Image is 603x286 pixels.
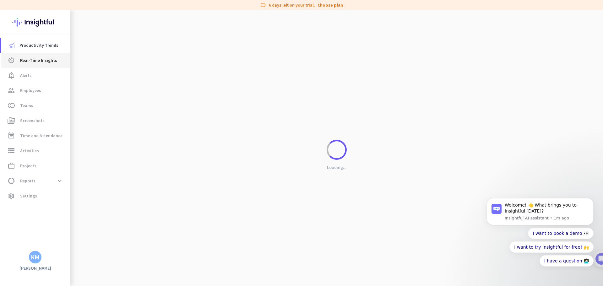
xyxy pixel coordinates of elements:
i: event_note [8,132,15,139]
span: Real-Time Insights [20,57,57,64]
span: Home [9,212,22,216]
span: Screenshots [20,117,45,124]
span: Projects [20,162,36,170]
span: Teams [20,102,33,109]
div: You're just a few steps away from completing the essential app setup [9,47,117,62]
img: Insightful logo [12,10,58,35]
a: data_usageReportsexpand_more [1,173,70,188]
p: Loading... [327,165,347,170]
div: It's time to add your employees! This is crucial since Insightful will start collecting their act... [24,120,109,146]
div: Initial tracking settings and how to edit them [24,181,106,193]
a: settingsSettings [1,188,70,203]
a: perm_mediaScreenshots [1,113,70,128]
span: Reports [20,177,35,185]
button: expand_more [54,175,65,186]
span: Employees [20,87,41,94]
div: 1Add employees [12,107,114,117]
a: event_noteTime and Attendance [1,128,70,143]
i: data_usage [8,177,15,185]
button: Tasks [94,196,126,221]
div: KM [31,254,40,260]
iframe: Intercom notifications message [477,192,603,270]
a: groupEmployees [1,83,70,98]
a: Choose plan [318,2,343,8]
div: 🎊 Welcome to Insightful! 🎊 [9,24,117,47]
i: toll [8,102,15,109]
div: Close [110,3,122,14]
a: av_timerReal-Time Insights [1,53,70,68]
span: Messages [36,212,58,216]
button: Add your employees [24,151,85,164]
i: notification_important [8,72,15,79]
div: 2Initial tracking settings and how to edit them [12,179,114,193]
a: notification_importantAlerts [1,68,70,83]
a: menu-itemProductivity Trends [1,38,70,53]
a: tollTeams [1,98,70,113]
div: [PERSON_NAME] from Insightful [35,67,103,74]
span: Productivity Trends [19,41,58,49]
span: Activities [20,147,39,154]
span: Alerts [20,72,32,79]
h1: Tasks [53,3,73,13]
i: label [260,2,266,8]
i: perm_media [8,117,15,124]
i: work_outline [8,162,15,170]
p: About 10 minutes [80,83,119,89]
button: Help [63,196,94,221]
img: Profile image for Tamara [22,66,32,76]
span: Time and Attendance [20,132,62,139]
div: Add employees [24,109,106,116]
button: Messages [31,196,63,221]
i: group [8,87,15,94]
a: work_outlineProjects [1,158,70,173]
a: storageActivities [1,143,70,158]
img: menu-item [9,42,14,48]
i: storage [8,147,15,154]
span: Settings [20,192,37,200]
i: av_timer [8,57,15,64]
span: Tasks [103,212,117,216]
span: Help [73,212,84,216]
p: 4 steps [6,83,22,89]
i: settings [8,192,15,200]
